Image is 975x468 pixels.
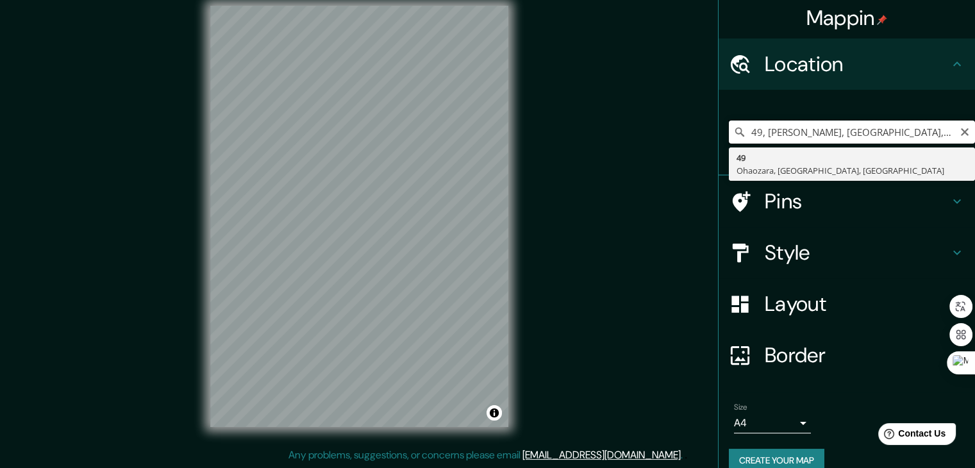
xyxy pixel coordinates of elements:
[960,125,970,137] button: Clear
[734,402,747,413] label: Size
[685,447,687,463] div: .
[765,240,949,265] h4: Style
[737,151,967,164] div: 49
[861,418,961,454] iframe: Help widget launcher
[729,121,975,144] input: Pick your city or area
[806,5,888,31] h4: Mappin
[522,448,681,462] a: [EMAIL_ADDRESS][DOMAIN_NAME]
[288,447,683,463] p: Any problems, suggestions, or concerns please email .
[683,447,685,463] div: .
[765,188,949,214] h4: Pins
[719,38,975,90] div: Location
[765,342,949,368] h4: Border
[210,6,508,427] canvas: Map
[719,176,975,227] div: Pins
[719,278,975,330] div: Layout
[765,51,949,77] h4: Location
[487,405,502,421] button: Toggle attribution
[719,330,975,381] div: Border
[765,291,949,317] h4: Layout
[734,413,811,433] div: A4
[719,227,975,278] div: Style
[737,164,967,177] div: Ohaozara, [GEOGRAPHIC_DATA], [GEOGRAPHIC_DATA]
[877,15,887,25] img: pin-icon.png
